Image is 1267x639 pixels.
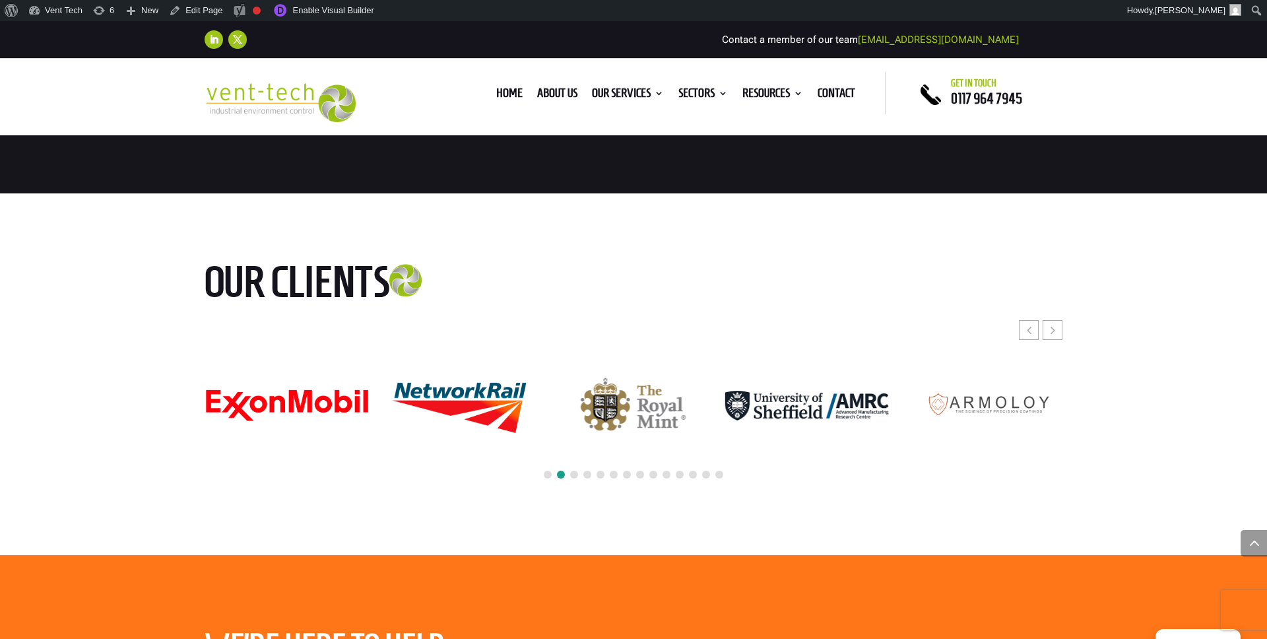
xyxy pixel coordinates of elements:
h2: Our clients [205,259,488,311]
div: Previous slide [1019,320,1039,340]
a: Sectors [678,88,728,103]
span: [PERSON_NAME] [1155,5,1225,15]
a: Our Services [592,88,664,103]
div: Focus keyphrase not set [253,7,261,15]
a: Home [496,88,523,103]
div: 10 / 24 [724,390,889,421]
div: 9 / 24 [551,377,716,434]
img: Network Rail logo [378,367,542,444]
a: About us [537,88,577,103]
a: Follow on LinkedIn [205,30,223,49]
img: 2023-09-27T08_35_16.549ZVENT-TECH---Clear-background [205,83,356,122]
img: The Royal Mint logo [581,378,686,433]
span: Get in touch [951,78,996,88]
div: 8 / 24 [377,366,542,445]
img: ExonMobil logo [205,389,369,422]
div: 7 / 24 [205,388,370,422]
a: Contact [818,88,855,103]
a: Follow on X [228,30,247,49]
a: Resources [742,88,803,103]
a: 0117 964 7945 [951,90,1022,106]
img: Armoloy Logo [898,385,1062,426]
div: Next slide [1043,320,1062,340]
a: [EMAIL_ADDRESS][DOMAIN_NAME] [858,34,1019,46]
img: AMRC [725,391,888,420]
span: Contact a member of our team [722,34,1019,46]
div: 11 / 24 [897,384,1062,426]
